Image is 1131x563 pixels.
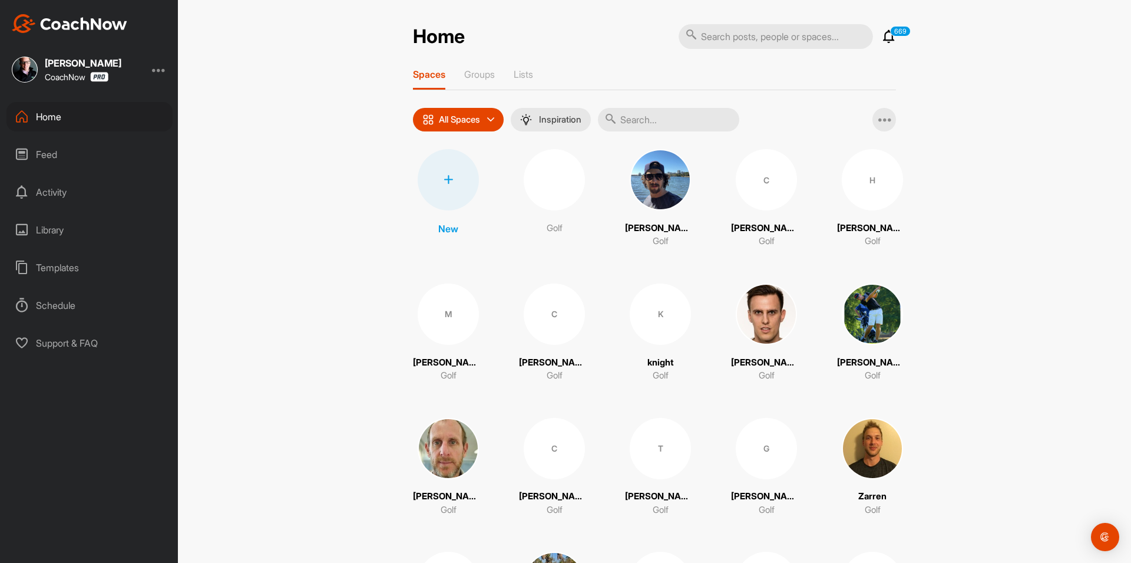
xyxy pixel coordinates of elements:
a: ZarrenGolf [837,418,908,517]
p: [PERSON_NAME] [413,490,484,503]
div: Activity [6,177,173,207]
div: Open Intercom Messenger [1091,523,1119,551]
a: [PERSON_NAME]Golf [837,284,908,383]
a: H[PERSON_NAME]Golf [837,149,908,248]
p: Groups [464,68,495,80]
div: Templates [6,253,173,282]
img: square_c52517cafae7cc9ad69740a6896fcb52.jpg [842,284,903,345]
div: Home [6,102,173,131]
a: Golf [519,149,590,248]
div: [PERSON_NAME] [45,58,121,68]
p: Golf [759,503,775,517]
div: C [736,149,797,210]
img: menuIcon [520,114,532,126]
p: All Spaces [439,115,480,124]
p: Golf [865,235,881,248]
p: Golf [441,503,457,517]
p: [PERSON_NAME] [837,356,908,370]
div: H [842,149,903,210]
p: Lists [514,68,533,80]
a: T[PERSON_NAME]Golf [625,418,696,517]
a: [PERSON_NAME]Golf [625,149,696,248]
p: Golf [441,369,457,383]
a: G[PERSON_NAME]Golf [731,418,802,517]
p: [PERSON_NAME] [731,222,802,235]
p: Inspiration [539,115,581,124]
p: Golf [653,503,669,517]
p: New [438,222,458,236]
a: KknightGolf [625,284,696,383]
div: C [524,284,585,345]
div: CoachNow [45,72,108,82]
p: Spaces [413,68,445,80]
div: Feed [6,140,173,169]
p: Golf [653,369,669,383]
img: square_3693790e66a3519a47180c501abf0a57.jpg [842,418,903,479]
input: Search... [598,108,739,131]
p: [PERSON_NAME] [731,356,802,370]
p: [PERSON_NAME] [519,490,590,503]
p: [PERSON_NAME] [625,490,696,503]
p: [PERSON_NAME] [413,356,484,370]
a: M[PERSON_NAME]Golf [413,284,484,383]
div: K [630,284,691,345]
div: C [524,418,585,479]
p: 669 [890,26,911,37]
div: M [418,284,479,345]
img: square_c74c483136c5a322e8c3ab00325b5695.jpg [630,149,691,210]
p: Golf [759,235,775,248]
div: Support & FAQ [6,328,173,358]
h2: Home [413,25,465,48]
p: Zarren [858,490,887,503]
a: C[PERSON_NAME]Golf [519,418,590,517]
p: [PERSON_NAME] [837,222,908,235]
img: icon [422,114,434,126]
div: T [630,418,691,479]
p: Golf [547,369,563,383]
div: Schedule [6,291,173,320]
p: [PERSON_NAME] [519,356,590,370]
img: square_e5a1c8b45c7a489716c79f886f6a0dca.jpg [418,418,479,479]
a: C[PERSON_NAME]Golf [731,149,802,248]
a: C[PERSON_NAME]Golf [519,284,590,383]
img: square_d7b6dd5b2d8b6df5777e39d7bdd614c0.jpg [12,57,38,83]
p: Golf [547,222,563,235]
div: G [736,418,797,479]
img: CoachNow [12,14,127,33]
img: CoachNow Pro [90,72,108,82]
p: Golf [865,369,881,383]
p: [PERSON_NAME] [625,222,696,235]
p: Golf [865,503,881,517]
img: square_04ca77c7c53cd3339529e915fae3917d.jpg [736,284,797,345]
a: [PERSON_NAME]Golf [731,284,802,383]
p: knight [647,356,674,370]
p: [PERSON_NAME] [731,490,802,503]
a: [PERSON_NAME]Golf [413,418,484,517]
input: Search posts, people or spaces... [679,24,873,49]
p: Golf [547,503,563,517]
p: Golf [653,235,669,248]
p: Golf [759,369,775,383]
div: Library [6,215,173,245]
